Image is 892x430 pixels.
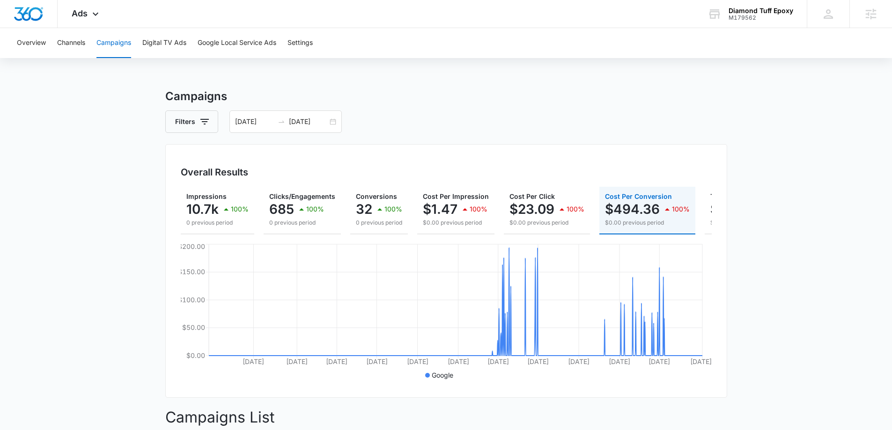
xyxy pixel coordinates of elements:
[609,357,630,365] tspan: [DATE]
[288,28,313,58] button: Settings
[649,357,670,365] tspan: [DATE]
[605,219,690,227] p: $0.00 previous period
[72,8,88,18] span: Ads
[432,370,453,380] p: Google
[423,192,489,200] span: Cost Per Impression
[423,219,489,227] p: $0.00 previous period
[289,117,328,127] input: End date
[186,192,227,200] span: Impressions
[384,206,402,212] p: 100%
[186,351,205,359] tspan: $0.00
[672,206,690,212] p: 100%
[356,219,402,227] p: 0 previous period
[567,206,584,212] p: 100%
[509,219,584,227] p: $0.00 previous period
[605,202,660,217] p: $494.36
[326,357,347,365] tspan: [DATE]
[278,118,285,125] span: to
[286,357,308,365] tspan: [DATE]
[142,28,186,58] button: Digital TV Ads
[509,202,554,217] p: $23.09
[269,219,335,227] p: 0 previous period
[306,206,324,212] p: 100%
[356,192,397,200] span: Conversions
[366,357,387,365] tspan: [DATE]
[423,202,457,217] p: $1.47
[527,357,548,365] tspan: [DATE]
[729,7,793,15] div: account name
[278,118,285,125] span: swap-right
[447,357,469,365] tspan: [DATE]
[165,406,727,429] p: Campaigns List
[356,202,372,217] p: 32
[182,323,205,331] tspan: $50.00
[17,28,46,58] button: Overview
[710,202,778,217] p: $15,819.00
[178,268,205,276] tspan: $150.00
[186,219,249,227] p: 0 previous period
[406,357,428,365] tspan: [DATE]
[96,28,131,58] button: Campaigns
[186,202,219,217] p: 10.7k
[710,219,808,227] p: $0.00 previous period
[690,357,712,365] tspan: [DATE]
[181,165,248,179] h3: Overall Results
[178,296,205,304] tspan: $100.00
[605,192,672,200] span: Cost Per Conversion
[243,357,264,365] tspan: [DATE]
[509,192,555,200] span: Cost Per Click
[487,357,509,365] tspan: [DATE]
[235,117,274,127] input: Start date
[729,15,793,21] div: account id
[710,192,749,200] span: Total Spend
[568,357,590,365] tspan: [DATE]
[57,28,85,58] button: Channels
[269,192,335,200] span: Clicks/Engagements
[165,110,218,133] button: Filters
[178,242,205,250] tspan: $200.00
[470,206,487,212] p: 100%
[165,88,727,105] h3: Campaigns
[231,206,249,212] p: 100%
[198,28,276,58] button: Google Local Service Ads
[269,202,294,217] p: 685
